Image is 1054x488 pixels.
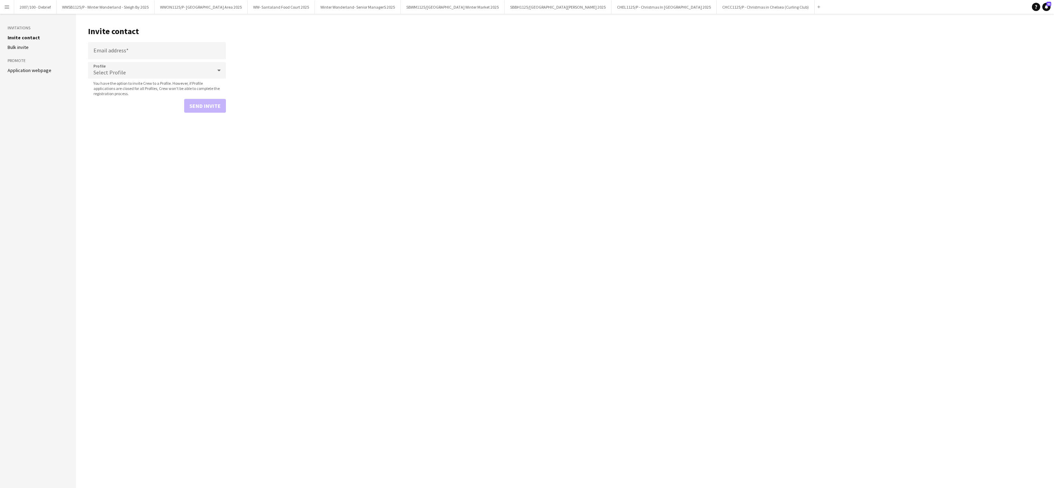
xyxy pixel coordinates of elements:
[1046,2,1051,6] span: 93
[8,44,29,50] a: Bulk invite
[88,81,226,96] span: You have the option to invite Crew to a Profile. However, if Profile applications are closed for ...
[8,67,51,73] a: Application webpage
[248,0,315,14] button: WW- Santaland Food Court 2025
[93,69,126,76] span: Select Profile
[8,34,40,41] a: Invite contact
[88,26,226,37] h1: Invite contact
[1042,3,1051,11] a: 93
[611,0,717,14] button: CHEL1125/P - Christmas In [GEOGRAPHIC_DATA] 2025
[8,58,68,64] h3: Promote
[14,0,57,14] button: 2007/100 - Debrief
[315,0,401,14] button: Winter Wonderland- Senior ManagerS 2025
[401,0,505,14] button: SBWM1125/[GEOGRAPHIC_DATA] Winter Market 2025
[505,0,611,14] button: SBBH1125/[GEOGRAPHIC_DATA][PERSON_NAME] 2025
[8,25,68,31] h3: Invitations
[57,0,155,14] button: WWSB1125/P - Winter Wonderland - Sleigh By 2025
[155,0,248,14] button: WWON1125/P- [GEOGRAPHIC_DATA] Area 2025
[717,0,815,14] button: CHCC1125/P - Christmas in Chelsea (Curling Club)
